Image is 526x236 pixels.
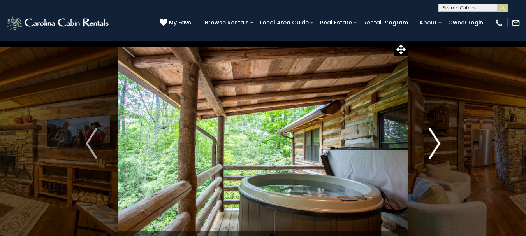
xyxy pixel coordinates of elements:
img: arrow [429,128,440,159]
a: Owner Login [444,17,487,29]
a: Real Estate [316,17,356,29]
a: My Favs [160,19,193,27]
span: My Favs [169,19,191,27]
a: About [415,17,441,29]
a: Local Area Guide [256,17,313,29]
img: mail-regular-white.png [512,19,520,27]
a: Browse Rentals [201,17,253,29]
img: White-1-2.png [6,15,111,31]
img: arrow [86,128,97,159]
img: phone-regular-white.png [495,19,503,27]
a: Rental Program [359,17,412,29]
